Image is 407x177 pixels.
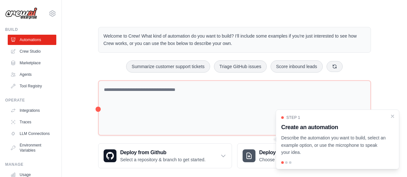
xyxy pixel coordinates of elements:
a: Crew Studio [8,46,56,57]
button: Score inbound leads [271,60,323,73]
p: Select a repository & branch to get started. [120,156,206,163]
div: Build [5,27,56,32]
img: Logo [5,7,37,20]
button: Close walkthrough [390,114,395,119]
h3: Create an automation [281,123,386,132]
a: Environment Variables [8,140,56,155]
div: Operate [5,98,56,103]
p: Welcome to Crew! What kind of automation do you want to build? I'll include some examples if you'... [104,32,365,47]
p: Describe the automation you want to build, select an example option, or use the microphone to spe... [281,134,386,156]
a: Tool Registry [8,81,56,91]
a: Agents [8,69,56,80]
a: Automations [8,35,56,45]
h3: Deploy from Github [120,149,206,156]
a: Marketplace [8,58,56,68]
a: LLM Connections [8,128,56,139]
a: Traces [8,117,56,127]
div: Manage [5,162,56,167]
button: Triage GitHub issues [214,60,267,73]
h3: Deploy from zip file [259,149,314,156]
p: Choose a zip file to upload. [259,156,314,163]
span: Step 1 [286,115,300,120]
button: Summarize customer support tickets [126,60,210,73]
a: Integrations [8,105,56,116]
